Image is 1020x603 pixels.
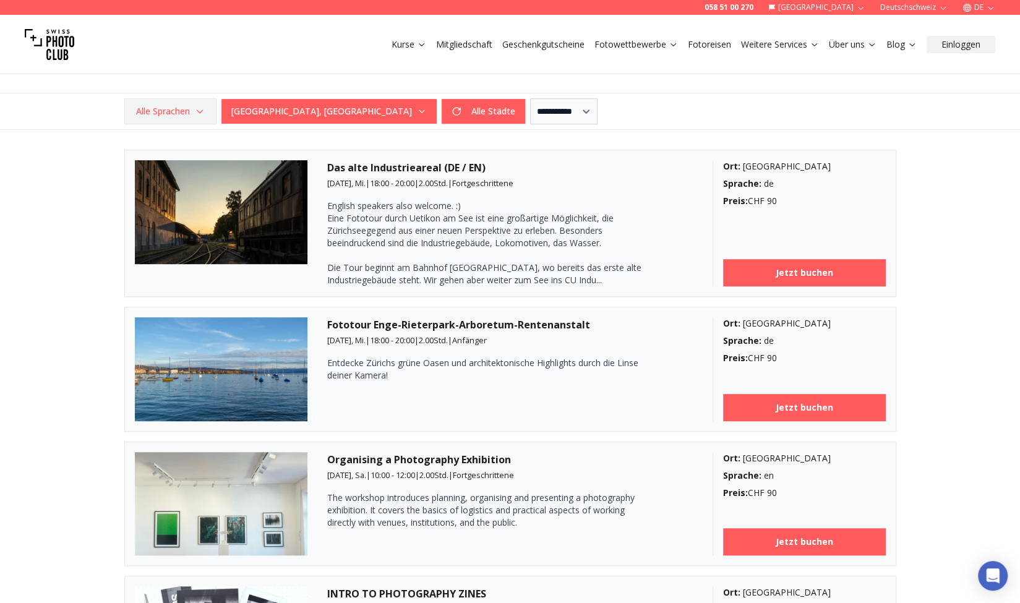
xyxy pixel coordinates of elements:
[767,195,777,207] span: 90
[453,469,514,481] span: Fortgeschrittene
[723,452,740,464] b: Ort :
[723,352,748,364] b: Preis :
[723,586,740,598] b: Ort :
[327,357,649,382] p: Entdecke Zürichs grüne Oasen und architektonische Highlights durch die Linse deiner Kamera!
[327,212,649,249] p: Eine Fototour durch Uetikon am See ist eine großartige Möglichkeit, die Zürichseegegend aus einer...
[502,38,585,51] a: Geschenkgutscheine
[723,317,740,329] b: Ort :
[419,177,448,189] span: 2.00 Std.
[767,352,777,364] span: 90
[723,259,886,286] a: Jetzt buchen
[736,36,824,53] button: Weitere Services
[829,38,876,51] a: Über uns
[723,452,886,464] div: [GEOGRAPHIC_DATA]
[776,536,833,548] b: Jetzt buchen
[723,195,748,207] b: Preis :
[886,38,917,51] a: Blog
[723,195,886,207] div: CHF
[371,469,415,481] span: 10:00 - 12:00
[723,528,886,555] a: Jetzt buchen
[387,36,431,53] button: Kurse
[327,160,693,175] h3: Das alte Industrieareal (DE / EN)
[124,98,216,124] button: Alle Sprachen
[723,352,886,364] div: CHF
[126,100,215,122] span: Alle Sprachen
[767,487,777,498] span: 90
[327,335,487,346] small: | | |
[723,469,886,482] div: en
[370,335,414,346] span: 18:00 - 20:00
[776,401,833,414] b: Jetzt buchen
[327,177,513,189] small: | | |
[723,160,886,173] div: [GEOGRAPHIC_DATA]
[978,561,1008,591] div: Open Intercom Messenger
[327,200,649,286] span: Die Tour beginnt am Bahnhof [GEOGRAPHIC_DATA], wo bereits das erste alte Industriegebäude steht. ...
[776,267,833,279] b: Jetzt buchen
[589,36,683,53] button: Fotowettbewerbe
[723,394,886,421] a: Jetzt buchen
[25,20,74,69] img: Swiss photo club
[327,586,693,601] h3: INTRO TO PHOTOGRAPHY ZINES
[327,177,366,189] span: [DATE], Mi.
[723,487,886,499] div: CHF
[327,317,693,332] h3: Fototour Enge-Rieterpark-Arboretum-Rentenanstalt
[431,36,497,53] button: Mitgliedschaft
[370,177,414,189] span: 18:00 - 20:00
[688,38,731,51] a: Fotoreisen
[723,317,886,330] div: [GEOGRAPHIC_DATA]
[392,38,426,51] a: Kurse
[723,469,761,481] b: Sprache :
[442,99,525,124] button: Alle Städte
[452,335,487,346] span: Anfänger
[824,36,881,53] button: Über uns
[419,469,448,481] span: 2.00 Std.
[419,335,448,346] span: 2.00 Std.
[594,38,678,51] a: Fotowettbewerbe
[881,36,922,53] button: Blog
[327,492,649,529] p: The workshop introduces planning, organising and presenting a photography exhibition. It covers t...
[723,335,761,346] b: Sprache :
[135,160,308,264] img: Das alte Industrieareal (DE / EN)
[327,469,514,481] small: | | |
[705,2,753,12] a: 058 51 00 270
[327,452,693,467] h3: Organising a Photography Exhibition
[135,317,308,421] img: Fototour Enge-Rieterpark-Arboretum-Rentenanstalt
[723,177,761,189] b: Sprache :
[723,160,740,172] b: Ort :
[327,335,366,346] span: [DATE], Mi.
[327,200,649,212] p: English speakers also welcome. :)
[723,586,886,599] div: [GEOGRAPHIC_DATA]
[221,99,437,124] button: [GEOGRAPHIC_DATA], [GEOGRAPHIC_DATA]
[723,177,886,190] div: de
[436,38,492,51] a: Mitgliedschaft
[135,452,308,556] img: Organising a Photography Exhibition
[927,36,995,53] button: Einloggen
[723,487,748,498] b: Preis :
[452,177,513,189] span: Fortgeschrittene
[723,335,886,347] div: de
[497,36,589,53] button: Geschenkgutscheine
[741,38,819,51] a: Weitere Services
[327,469,366,481] span: [DATE], Sa.
[683,36,736,53] button: Fotoreisen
